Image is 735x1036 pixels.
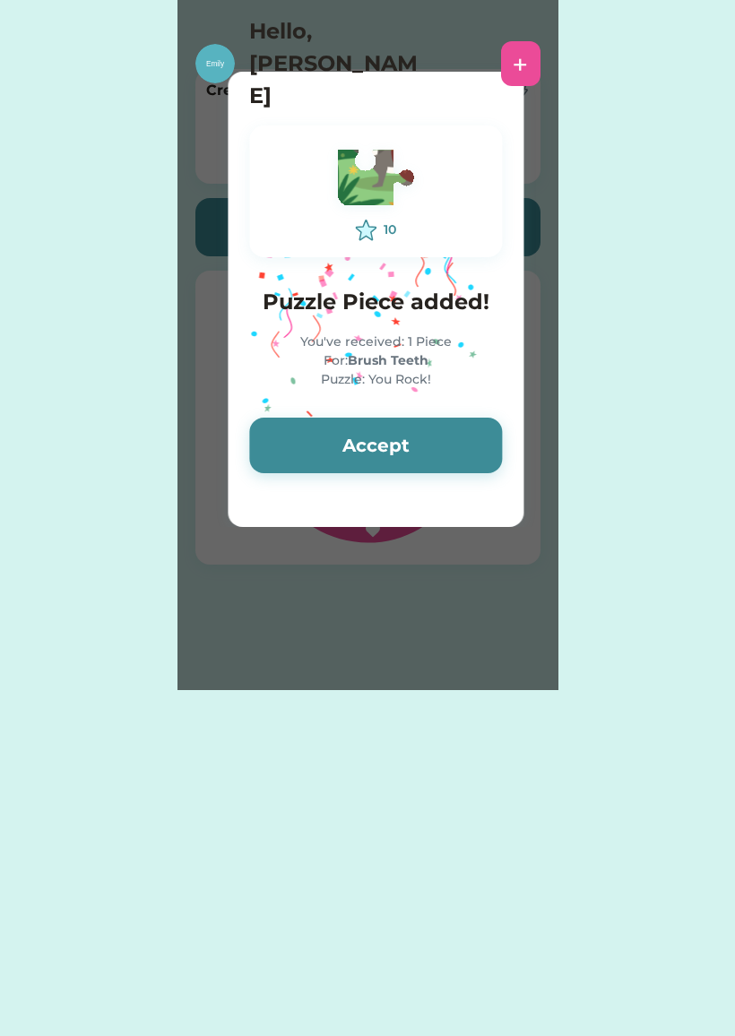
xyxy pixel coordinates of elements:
h4: Puzzle Piece added! [249,286,502,318]
div: You've received: 1 Piece For: Puzzle: You Rock! [249,332,502,389]
img: interface-favorite-star--reward-rating-rate-social-star-media-favorite-like-stars.svg [355,220,376,241]
h4: Hello, [PERSON_NAME] [249,15,428,112]
div: 10 [384,220,396,239]
button: Accept [249,418,502,473]
img: Vector.svg [326,142,425,220]
strong: Brush Teeth [348,352,428,368]
div: + [513,50,528,77]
